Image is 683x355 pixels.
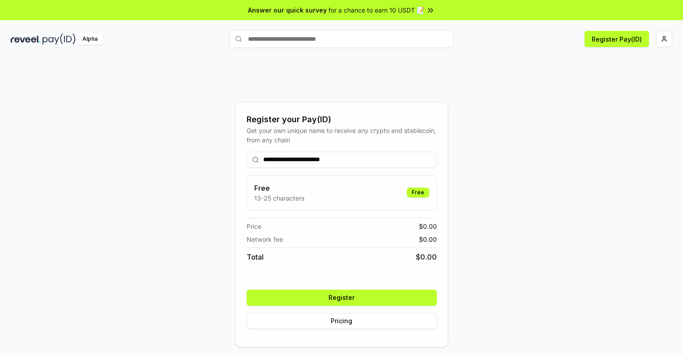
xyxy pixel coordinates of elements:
[416,252,437,262] span: $ 0.00
[407,188,429,197] div: Free
[43,34,76,45] img: pay_id
[247,126,437,145] div: Get your own unique name to receive any crypto and stablecoin, from any chain
[585,31,649,47] button: Register Pay(ID)
[329,5,424,15] span: for a chance to earn 10 USDT 📝
[419,222,437,231] span: $ 0.00
[11,34,41,45] img: reveel_dark
[248,5,327,15] span: Answer our quick survey
[77,34,102,45] div: Alpha
[247,290,437,306] button: Register
[254,183,304,193] h3: Free
[419,235,437,244] span: $ 0.00
[247,235,283,244] span: Network fee
[247,222,261,231] span: Price
[247,113,437,126] div: Register your Pay(ID)
[254,193,304,203] p: 13-25 characters
[247,313,437,329] button: Pricing
[247,252,264,262] span: Total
